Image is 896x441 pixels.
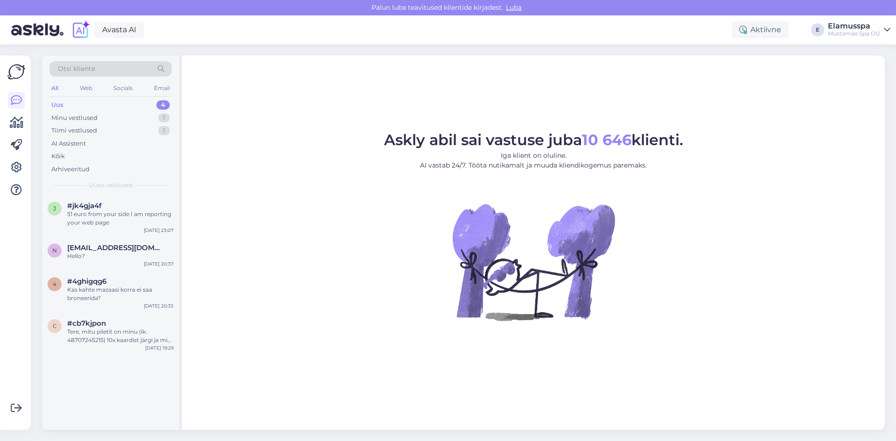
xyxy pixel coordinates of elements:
[51,165,90,174] div: Arhiveeritud
[112,82,134,94] div: Socials
[384,151,683,170] p: Iga klient on oluline. AI vastab 24/7. Tööta nutikamalt ja muuda kliendikogemus paremaks.
[732,21,789,38] div: Aktiivne
[94,22,144,38] a: Avasta AI
[67,252,174,260] div: Hello?
[89,181,133,189] span: Uued vestlused
[67,202,102,210] span: #jk4gja4f
[53,205,56,212] span: j
[828,22,880,30] div: Elamusspa
[53,280,56,287] span: 4
[51,113,98,123] div: Minu vestlused
[811,23,824,36] div: E
[156,100,170,110] div: 4
[71,20,91,40] img: explore-ai
[67,328,174,344] div: Tere, mitu piletit on minu (ik: 48707245215) 10x kaardist järgi ja mis kuupäevani veel kehtib?
[67,286,174,302] div: Kas kahte mazaasi korra ei saa broneerida?
[51,126,97,135] div: Tiimi vestlused
[828,22,890,37] a: ElamusspaMustamäe Spa OÜ
[67,244,164,252] span: n_massey01@msn.com
[51,152,65,161] div: Kõik
[582,131,631,149] b: 10 646
[67,319,106,328] span: #cb7kjpon
[828,30,880,37] div: Mustamäe Spa OÜ
[158,113,170,123] div: 1
[384,131,683,149] span: Askly abil sai vastuse juba klienti.
[51,139,86,148] div: AI Assistent
[158,126,170,135] div: 1
[144,302,174,309] div: [DATE] 20:35
[67,210,174,227] div: 51 euro from your side I am reporting your web page
[144,260,174,267] div: [DATE] 20:37
[51,100,63,110] div: Uus
[7,63,25,81] img: Askly Logo
[145,344,174,351] div: [DATE] 19:29
[58,64,95,74] span: Otsi kliente
[67,277,106,286] span: #4ghigqg6
[78,82,94,94] div: Web
[49,82,60,94] div: All
[449,178,617,346] img: No Chat active
[152,82,172,94] div: Email
[52,247,57,254] span: n
[53,322,57,329] span: c
[503,3,525,12] span: Luba
[144,227,174,234] div: [DATE] 23:07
